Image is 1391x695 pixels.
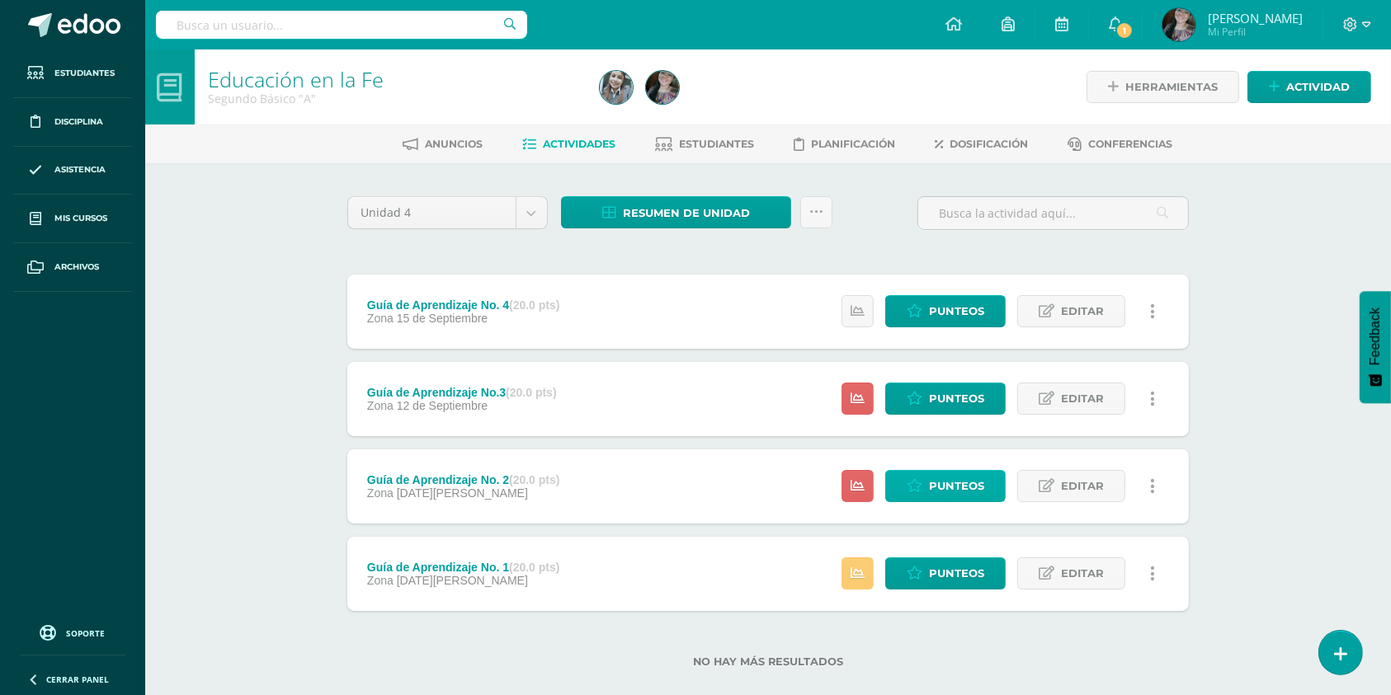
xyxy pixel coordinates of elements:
[929,383,984,414] span: Punteos
[397,312,488,325] span: 15 de Septiembre
[367,574,394,587] span: Zona
[1115,21,1134,40] span: 1
[656,131,755,157] a: Estudiantes
[929,471,984,501] span: Punteos
[1360,291,1391,403] button: Feedback - Mostrar encuesta
[1061,558,1104,589] span: Editar
[208,65,384,93] a: Educación en la Fe
[929,558,984,589] span: Punteos
[1208,25,1303,39] span: Mi Perfil
[54,212,107,225] span: Mis cursos
[1286,72,1350,102] span: Actividad
[1089,138,1173,150] span: Conferencias
[20,621,125,643] a: Soporte
[812,138,896,150] span: Planificación
[1162,8,1195,41] img: b5ba50f65ad5dabcfd4408fb91298ba6.png
[795,131,896,157] a: Planificación
[13,243,132,292] a: Archivos
[680,138,755,150] span: Estudiantes
[885,295,1006,327] a: Punteos
[506,386,556,399] strong: (20.0 pts)
[367,298,560,312] div: Guía de Aprendizaje No. 4
[54,261,99,274] span: Archivos
[367,312,394,325] span: Zona
[1061,383,1104,414] span: Editar
[950,138,1029,150] span: Dosificación
[885,383,1006,415] a: Punteos
[208,91,580,106] div: Segundo Básico 'A'
[509,561,559,574] strong: (20.0 pts)
[1125,72,1218,102] span: Herramientas
[67,627,106,639] span: Soporte
[1061,471,1104,501] span: Editar
[367,386,557,399] div: Guía de Aprendizaje No.3
[54,67,115,80] span: Estudiantes
[1208,10,1303,26] span: [PERSON_NAME]
[623,198,750,228] span: Resumen de unidad
[13,98,132,147] a: Disciplina
[46,674,109,685] span: Cerrar panel
[54,115,103,129] span: Disciplina
[426,138,483,150] span: Anuncios
[561,196,791,228] a: Resumen de unidad
[208,68,580,91] h1: Educación en la Fe
[13,195,132,243] a: Mis cursos
[156,11,527,39] input: Busca un usuario...
[544,138,616,150] span: Actividades
[367,486,394,500] span: Zona
[361,197,503,228] span: Unidad 4
[347,655,1189,668] label: No hay más resultados
[367,561,560,574] div: Guía de Aprendizaje No. 1
[1087,71,1239,103] a: Herramientas
[13,147,132,195] a: Asistencia
[1247,71,1371,103] a: Actividad
[397,399,488,412] span: 12 de Septiembre
[397,574,528,587] span: [DATE][PERSON_NAME]
[646,71,679,104] img: b5ba50f65ad5dabcfd4408fb91298ba6.png
[523,131,616,157] a: Actividades
[1068,131,1173,157] a: Conferencias
[918,197,1188,229] input: Busca la actividad aquí...
[367,399,394,412] span: Zona
[54,163,106,176] span: Asistencia
[1061,296,1104,326] span: Editar
[885,470,1006,502] a: Punteos
[509,298,559,312] strong: (20.0 pts)
[13,49,132,98] a: Estudiantes
[509,473,559,486] strong: (20.0 pts)
[929,296,984,326] span: Punteos
[885,557,1006,589] a: Punteos
[397,486,528,500] span: [DATE][PERSON_NAME]
[403,131,483,157] a: Anuncios
[600,71,633,104] img: 93a01b851a22af7099796f9ee7ca9c46.png
[348,197,547,228] a: Unidad 4
[1368,308,1383,365] span: Feedback
[367,473,560,486] div: Guía de Aprendizaje No. 2
[936,131,1029,157] a: Dosificación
